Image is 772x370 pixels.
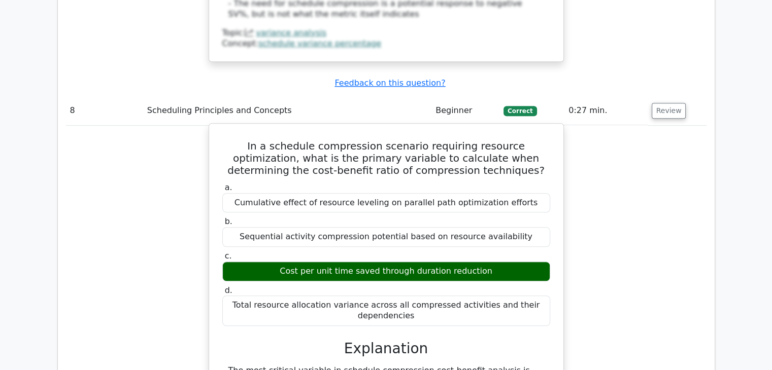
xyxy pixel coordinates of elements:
[222,262,550,281] div: Cost per unit time saved through duration reduction
[222,39,550,49] div: Concept:
[228,340,544,357] h3: Explanation
[221,140,551,176] h5: In a schedule compression scenario requiring resource optimization, what is the primary variable ...
[431,96,499,125] td: Beginner
[222,227,550,247] div: Sequential activity compression potential based on resource availability
[225,182,232,192] span: a.
[225,251,232,261] span: c.
[222,28,550,39] div: Topic:
[225,216,232,226] span: b.
[652,103,686,119] button: Review
[334,78,445,88] a: Feedback on this question?
[143,96,431,125] td: Scheduling Principles and Concepts
[66,96,143,125] td: 8
[222,295,550,326] div: Total resource allocation variance across all compressed activities and their dependencies
[564,96,647,125] td: 0:27 min.
[504,106,536,116] span: Correct
[258,39,381,48] a: schedule variance percentage
[256,28,326,38] a: variance analysis
[222,193,550,213] div: Cumulative effect of resource leveling on parallel path optimization efforts
[225,285,232,295] span: d.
